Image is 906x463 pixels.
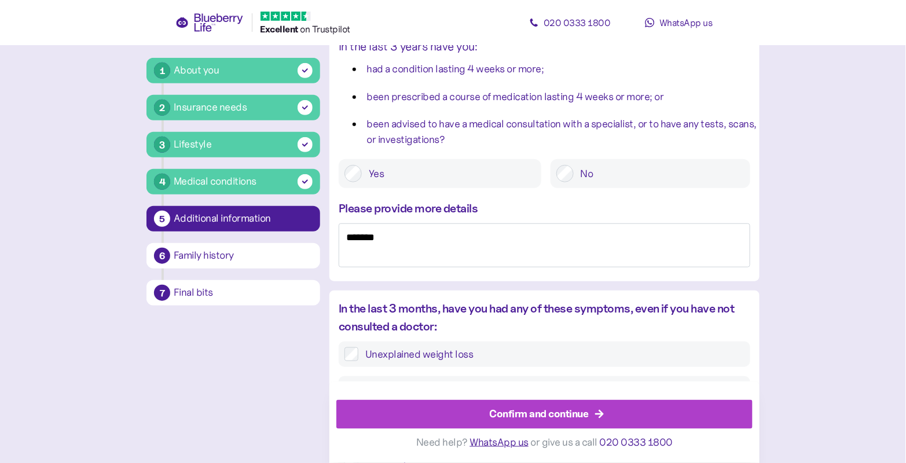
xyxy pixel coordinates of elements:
[336,400,753,429] button: Confirm and continue
[659,17,713,28] span: WhatsApp us
[174,214,313,224] div: Additional information
[470,436,529,449] span: WhatsApp us
[174,174,256,189] div: Medical conditions
[627,11,731,34] a: WhatsApp us
[174,100,247,115] div: Insurance needs
[146,206,320,231] button: 5Additional information
[544,17,611,28] span: 020 0333 1800
[154,211,170,227] div: 5
[146,280,320,306] button: 7Final bits
[358,347,744,361] label: Unexplained weight loss
[490,406,589,422] div: Confirm and continue
[146,243,320,269] button: 6Family history
[146,169,320,194] button: 4Medical conditions
[362,165,535,182] label: Yes
[146,95,320,120] button: 2Insurance needs
[367,61,544,77] div: had a condition lasting 4 weeks or more;
[174,63,219,78] div: About you
[174,137,212,152] div: Lifestyle
[518,11,622,34] a: 020 0333 1800
[174,251,313,261] div: Family history
[367,116,765,148] div: been advised to have a medical consultation with a specialist, or to have any tests, scans, or in...
[339,38,750,56] div: In the last 3 years have you:
[154,248,170,264] div: 6
[154,100,170,116] div: 2
[146,58,320,83] button: 1About you
[154,137,170,153] div: 3
[574,165,744,182] label: No
[146,132,320,157] button: 3Lifestyle
[300,23,351,35] span: on Trustpilot
[336,429,753,456] div: Need help? or give us a call
[339,300,750,336] div: In the last 3 months, have you had any of these symptoms, even if you have not consulted a doctor:
[339,200,750,218] div: Please provide more details
[154,285,170,301] div: 7
[154,174,170,190] div: 4
[367,89,664,105] div: been prescribed a course of medication lasting 4 weeks or more; or
[261,23,300,35] span: Excellent ️
[174,288,313,298] div: Final bits
[600,436,673,449] span: 020 0333 1800
[154,63,170,79] div: 1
